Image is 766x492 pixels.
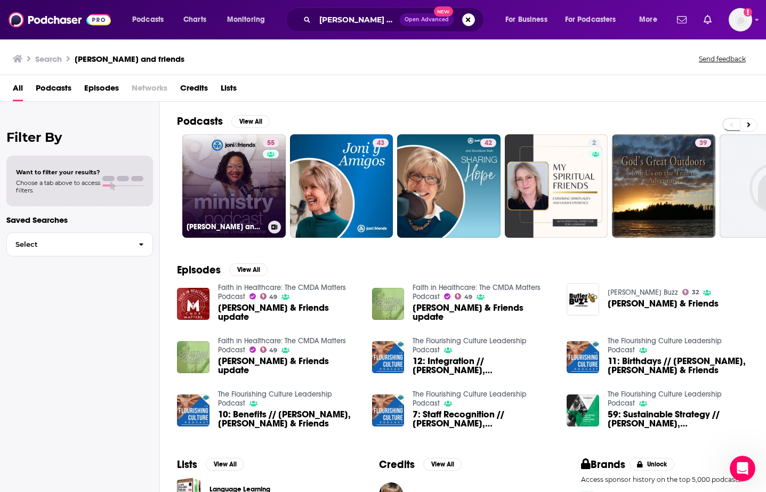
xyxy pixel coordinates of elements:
[400,13,454,26] button: Open AdvancedNew
[372,341,405,374] img: 12: Integration // Doug Mazza, Joni & Friends
[218,410,359,428] span: 10: Benefits // [PERSON_NAME], [PERSON_NAME] & Friends
[36,79,71,101] a: Podcasts
[372,394,405,427] img: 7: Staff Recognition // Doug Mazza, Joni & Friends
[581,458,625,471] h2: Brands
[177,341,209,374] img: Joni & Friends update
[413,303,554,321] span: [PERSON_NAME] & Friends update
[6,215,153,225] p: Saved Searches
[177,394,209,427] a: 10: Benefits // Doug Mazza, Joni & Friends
[413,303,554,321] a: Joni & Friends update
[699,138,707,149] span: 39
[290,134,393,238] a: 43
[608,299,719,308] span: [PERSON_NAME] & Friends
[372,288,405,320] img: Joni & Friends update
[413,410,554,428] span: 7: Staff Recognition // [PERSON_NAME], [PERSON_NAME] & Friends
[730,456,755,481] iframe: Intercom live chat
[608,390,722,408] a: The Flourishing Culture Leadership Podcast
[13,79,23,101] a: All
[498,11,561,28] button: open menu
[379,458,415,471] h2: Credits
[177,263,221,277] h2: Episodes
[296,7,494,32] div: Search podcasts, credits, & more...
[177,288,209,320] img: Joni & Friends update
[125,11,178,28] button: open menu
[6,130,153,145] h2: Filter By
[218,357,359,375] a: Joni & Friends update
[696,54,749,63] button: Send feedback
[132,12,164,27] span: Podcasts
[218,357,359,375] span: [PERSON_NAME] & Friends update
[267,138,275,149] span: 55
[231,115,270,128] button: View All
[612,134,715,238] a: 39
[263,139,279,147] a: 55
[397,134,501,238] a: 42
[218,303,359,321] span: [PERSON_NAME] & Friends update
[608,357,749,375] span: 11: Birthdays // [PERSON_NAME], [PERSON_NAME] & Friends
[699,11,716,29] a: Show notifications dropdown
[608,410,749,428] a: 59: Sustainable Strategy // Doug Mazza, Joni & Friends
[373,139,389,147] a: 43
[434,6,453,17] span: New
[84,79,119,101] a: Episodes
[7,241,130,248] span: Select
[132,79,167,101] span: Networks
[260,346,278,353] a: 49
[464,295,472,300] span: 49
[218,390,332,408] a: The Flourishing Culture Leadership Podcast
[218,303,359,321] a: Joni & Friends update
[558,11,632,28] button: open menu
[413,357,554,375] a: 12: Integration // Doug Mazza, Joni & Friends
[567,283,599,316] img: Joni & Friends
[187,222,264,231] h3: [PERSON_NAME] and Friends Ministry Podcast
[480,139,496,147] a: 42
[16,179,100,194] span: Choose a tab above to access filters.
[177,263,268,277] a: EpisodesView All
[182,134,286,238] a: 55[PERSON_NAME] and Friends Ministry Podcast
[16,168,100,176] span: Want to filter your results?
[269,348,277,353] span: 49
[505,134,608,238] a: 2
[632,11,671,28] button: open menu
[75,54,184,64] h3: [PERSON_NAME] and friends
[608,288,678,297] a: Butler Buzz
[413,283,541,301] a: Faith in Healthcare: The CMDA Matters Podcast
[218,283,346,301] a: Faith in Healthcare: The CMDA Matters Podcast
[744,8,752,17] svg: Add a profile image
[177,458,244,471] a: ListsView All
[567,394,599,427] a: 59: Sustainable Strategy // Doug Mazza, Joni & Friends
[9,10,111,30] img: Podchaser - Follow, Share and Rate Podcasts
[180,79,208,101] span: Credits
[630,458,675,471] button: Unlock
[692,290,699,295] span: 32
[405,17,449,22] span: Open Advanced
[269,295,277,300] span: 49
[608,299,719,308] a: Joni & Friends
[567,341,599,374] img: 11: Birthdays // Doug Mazza, Joni & Friends
[176,11,213,28] a: Charts
[423,458,462,471] button: View All
[177,115,270,128] a: PodcastsView All
[220,11,279,28] button: open menu
[218,336,346,354] a: Faith in Healthcare: The CMDA Matters Podcast
[377,138,384,149] span: 43
[260,293,278,300] a: 49
[729,8,752,31] button: Show profile menu
[413,336,527,354] a: The Flourishing Culture Leadership Podcast
[177,115,223,128] h2: Podcasts
[588,139,600,147] a: 2
[413,410,554,428] a: 7: Staff Recognition // Doug Mazza, Joni & Friends
[6,232,153,256] button: Select
[227,12,265,27] span: Monitoring
[729,8,752,31] img: User Profile
[639,12,657,27] span: More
